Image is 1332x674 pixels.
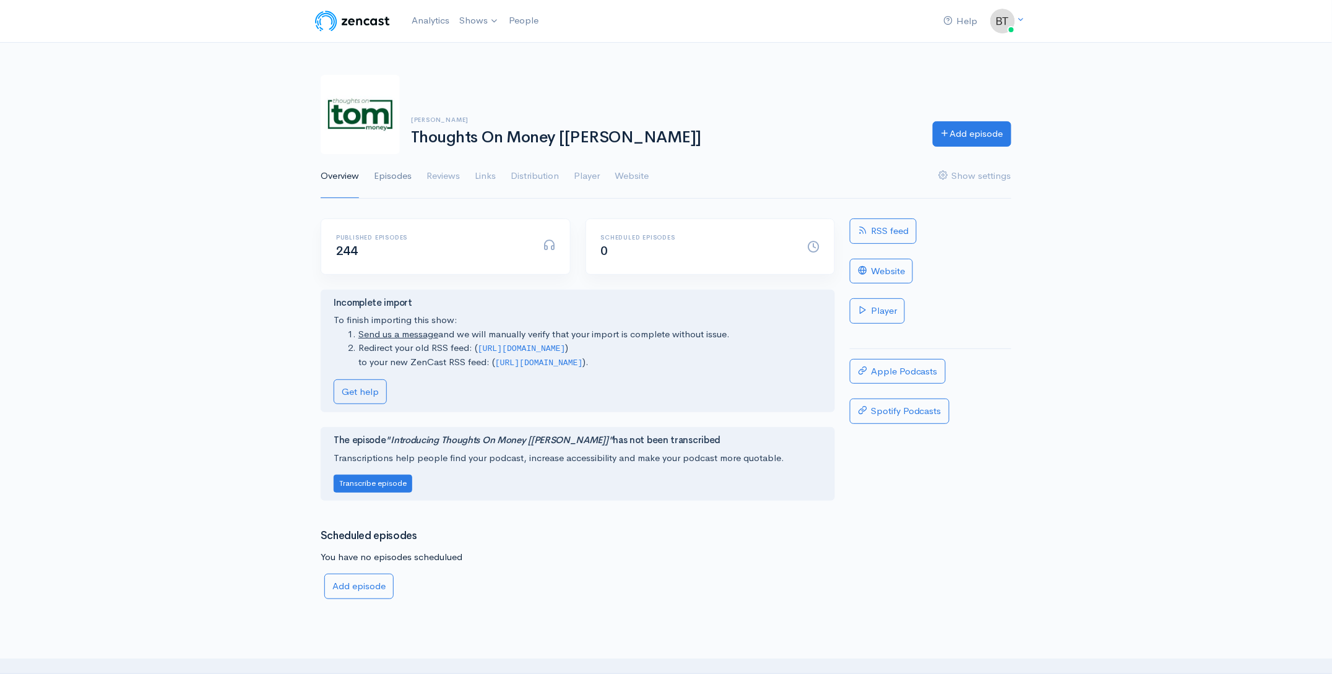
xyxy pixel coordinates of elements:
[939,154,1011,199] a: Show settings
[495,358,583,368] code: [URL][DOMAIN_NAME]
[574,154,600,199] a: Player
[850,259,913,284] a: Website
[334,379,387,405] a: Get help
[504,7,543,34] a: People
[426,154,460,199] a: Reviews
[336,234,528,241] h6: Published episodes
[374,154,412,199] a: Episodes
[334,451,822,465] p: Transcriptions help people find your podcast, increase accessibility and make your podcast more q...
[454,7,504,35] a: Shows
[334,298,822,308] h4: Incomplete import
[990,9,1015,33] img: ...
[321,530,835,542] h3: Scheduled episodes
[475,154,496,199] a: Links
[321,154,359,199] a: Overview
[939,8,983,35] a: Help
[321,550,835,564] p: You have no episodes schedulued
[334,298,822,404] div: To finish importing this show:
[850,359,946,384] a: Apple Podcasts
[313,9,392,33] img: ZenCast Logo
[336,243,358,259] span: 244
[407,7,454,34] a: Analytics
[324,574,394,599] a: Add episode
[334,475,412,493] button: Transcribe episode
[601,243,608,259] span: 0
[386,434,613,446] i: "Introducing Thoughts On Money [[PERSON_NAME]]"
[411,116,918,123] h6: [PERSON_NAME]
[478,344,566,353] code: [URL][DOMAIN_NAME]
[615,154,649,199] a: Website
[411,129,918,147] h1: Thoughts On Money [[PERSON_NAME]]
[358,327,822,342] li: and we will manually verify that your import is complete without issue.
[358,328,438,340] a: Send us a message
[601,234,793,241] h6: Scheduled episodes
[358,341,822,369] li: Redirect your old RSS feed: ( ) to your new ZenCast RSS feed: ( ).
[511,154,559,199] a: Distribution
[334,435,822,446] h4: The episode has not been transcribed
[850,218,917,244] a: RSS feed
[850,399,949,424] a: Spotify Podcasts
[334,477,412,488] a: Transcribe episode
[850,298,905,324] a: Player
[933,121,1011,147] a: Add episode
